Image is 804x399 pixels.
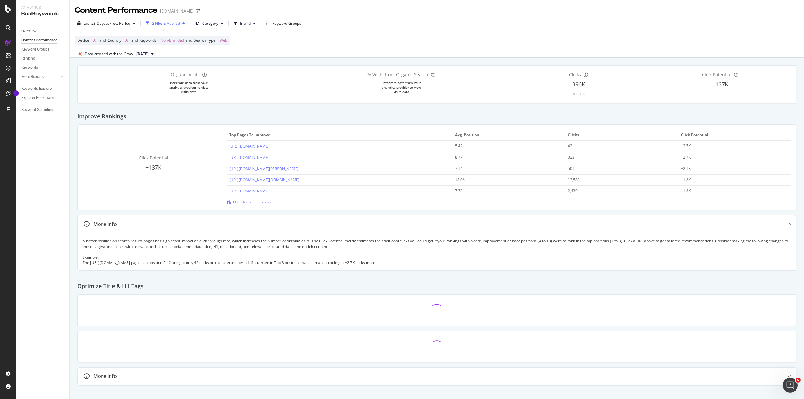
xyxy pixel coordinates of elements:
div: % Visits from Organic Search [367,72,435,78]
button: 2 Filters Applied [143,18,187,28]
button: Category [193,18,226,28]
span: 5 [796,378,801,383]
span: Search Type [194,38,215,43]
div: Overview [21,28,36,35]
div: More Reports [21,73,44,80]
div: +1.8K [681,188,778,194]
div: Tooltip anchor [13,90,19,96]
div: Keyword Sampling [21,106,53,113]
a: Ranking [21,55,65,62]
div: Content Performance [21,37,57,44]
div: +2.1K [681,166,778,171]
button: Last 28 DaysvsPrev. Period [75,18,138,28]
div: Integrate data from your analytics provider to view visits data [380,80,423,94]
span: +137K [145,164,161,171]
span: 396K [572,80,585,88]
div: Keyword Groups [272,21,301,26]
a: Content Performance [21,37,65,44]
span: Click Potential [702,72,731,78]
a: [URL][DOMAIN_NAME] [229,143,269,149]
button: Brand [231,18,258,28]
h2: Optimize Title & H1 Tags [77,283,144,289]
span: Dive deeper in Explorer [233,199,274,205]
span: Device [77,38,89,43]
div: 7.73 [455,188,552,194]
a: Keyword Groups [21,46,65,53]
span: Web [220,36,227,45]
span: Non-Branded [160,36,184,45]
div: More info [93,373,117,380]
div: RealKeywords [21,10,64,18]
h2: Improve Rankings [77,113,126,120]
span: = [90,38,92,43]
span: Country [107,38,121,43]
div: 2,430 [568,188,665,194]
iframe: Intercom live chat [783,378,798,393]
span: Click Potential [139,155,168,161]
div: Explorer Bookmarks [21,94,55,101]
div: 7.14 [455,166,552,171]
div: 0.1% [576,91,585,97]
span: and [99,38,106,43]
div: +2.7K [681,143,778,149]
a: Explorer Bookmarks [21,94,65,101]
span: = [122,38,124,43]
span: Keywords [139,38,156,43]
div: 42 [568,143,665,149]
span: Brand [240,21,251,26]
div: 323 [568,154,665,160]
div: 12,583 [568,177,665,183]
span: +137K [712,80,728,88]
div: Keywords Explorer [21,85,53,92]
span: = [157,38,160,43]
div: 8.77 [455,154,552,160]
span: = [216,38,219,43]
a: Keywords [21,64,65,71]
div: arrow-right-arrow-left [196,9,200,13]
span: Clicks [568,132,674,138]
a: Dive deeper in Explorer [227,199,274,205]
div: A better position on search results pages has significant impact on click-through rate, which inc... [83,238,791,265]
span: vs Prev. Period [106,21,130,26]
a: Keyword Sampling [21,106,65,113]
div: 5.42 [455,143,552,149]
a: Overview [21,28,65,35]
div: 2 Filters Applied [152,21,180,26]
a: More Reports [21,73,59,80]
a: [URL][DOMAIN_NAME][DOMAIN_NAME] [229,177,300,182]
div: Analytics [21,5,64,10]
span: Category [202,21,218,26]
button: Keyword Groups [263,18,304,28]
a: [URL][DOMAIN_NAME][PERSON_NAME] [229,166,299,171]
a: [URL][DOMAIN_NAME] [229,188,269,194]
img: Equal [573,93,575,95]
div: 18.06 [455,177,552,183]
div: [DOMAIN_NAME] [160,8,194,14]
div: Integrate data from your analytics provider to view visits data [167,80,210,94]
span: and [186,38,192,43]
span: 2025 Aug. 25th [136,51,149,57]
div: Content Performance [75,5,158,16]
div: Data crossed with the Crawl [85,51,134,57]
div: More info [93,221,117,228]
span: and [131,38,138,43]
span: Avg. Position [455,132,561,138]
span: All [93,36,98,45]
a: [URL][DOMAIN_NAME] [229,155,269,160]
span: Clicks [569,72,581,78]
div: +1.8K [681,177,778,183]
div: Organic Visits [171,72,207,78]
button: [DATE] [134,50,156,58]
div: Ranking [21,55,35,62]
span: Last 28 Days [83,21,106,26]
span: All [125,36,130,45]
a: Keywords Explorer [21,85,65,92]
div: Keyword Groups [21,46,49,53]
div: +2.7K [681,154,778,160]
div: Keywords [21,64,38,71]
span: Top pages to improve [229,132,448,138]
div: 501 [568,166,665,171]
span: Click Potential [681,132,787,138]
